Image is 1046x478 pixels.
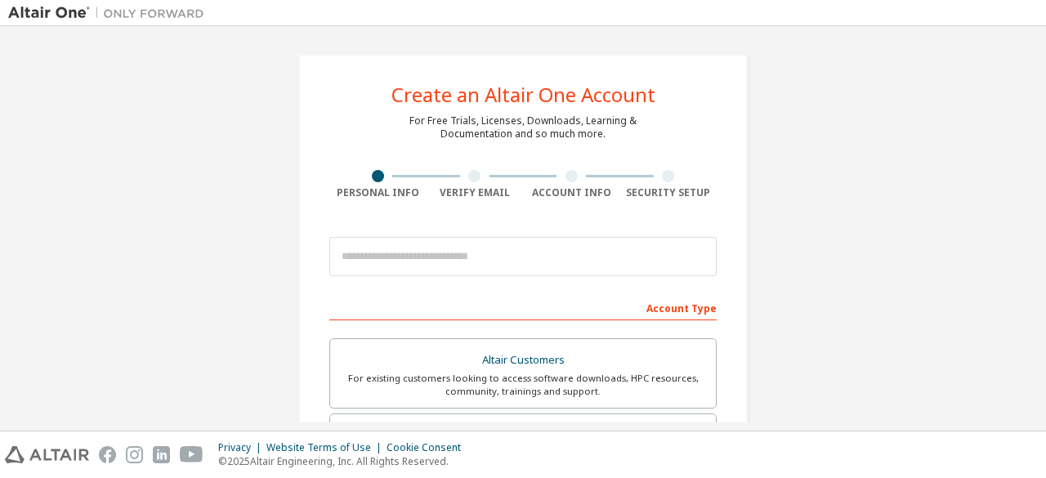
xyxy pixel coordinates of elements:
img: instagram.svg [126,446,143,463]
div: Verify Email [427,186,524,199]
img: Altair One [8,5,212,21]
img: youtube.svg [180,446,203,463]
div: Security Setup [620,186,717,199]
div: Personal Info [329,186,427,199]
div: For existing customers looking to access software downloads, HPC resources, community, trainings ... [340,372,706,398]
img: facebook.svg [99,446,116,463]
div: For Free Trials, Licenses, Downloads, Learning & Documentation and so much more. [409,114,637,141]
div: Website Terms of Use [266,441,387,454]
div: Privacy [218,441,266,454]
div: Cookie Consent [387,441,471,454]
p: © 2025 Altair Engineering, Inc. All Rights Reserved. [218,454,471,468]
div: Account Type [329,294,717,320]
div: Altair Customers [340,349,706,372]
img: linkedin.svg [153,446,170,463]
div: Account Info [523,186,620,199]
img: altair_logo.svg [5,446,89,463]
div: Create an Altair One Account [391,85,655,105]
